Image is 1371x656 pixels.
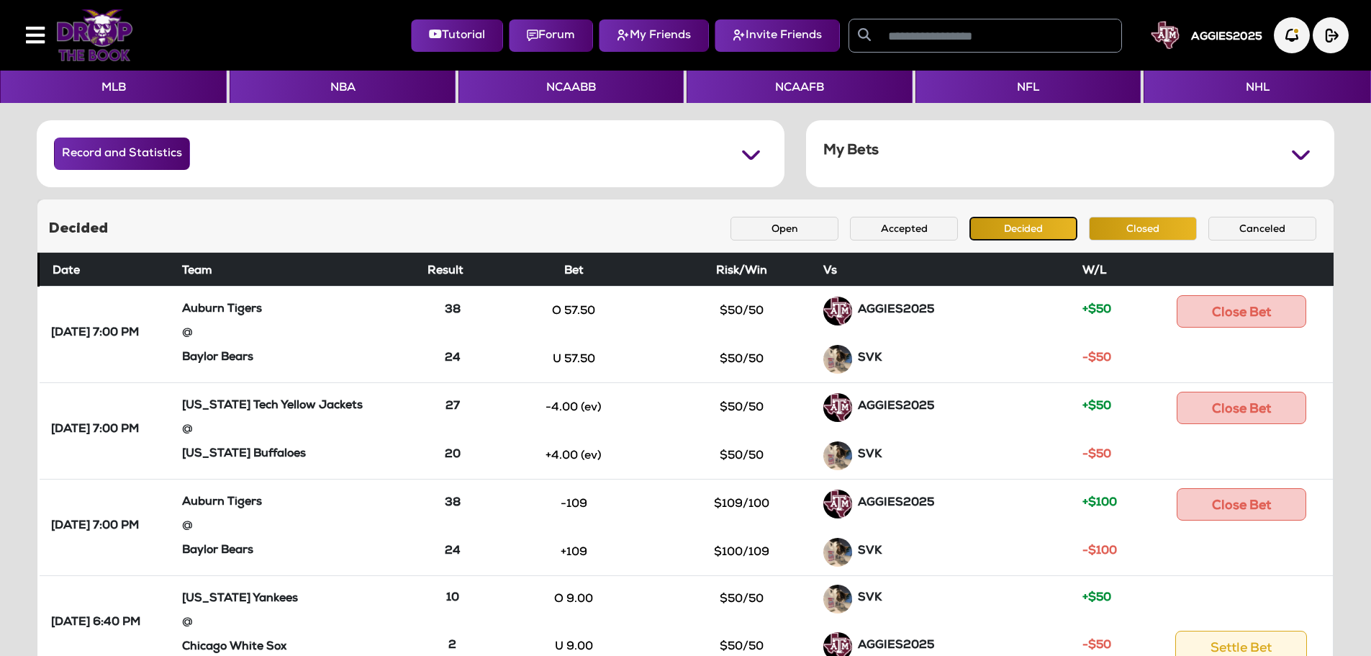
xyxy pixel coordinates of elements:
[520,395,628,420] button: -4.00 (ev)
[49,220,108,238] h5: Decided
[858,546,882,557] strong: SVK
[51,519,139,535] strong: [DATE] 7:00 PM
[182,642,286,653] strong: Chicago White Sox
[39,253,176,286] th: Date
[176,253,422,286] th: Team
[1082,305,1111,316] strong: +$50
[422,253,482,286] th: Result
[1082,401,1111,413] strong: +$50
[858,593,882,604] strong: SVK
[182,352,253,364] strong: Baylor Bears
[850,217,958,241] button: Accepted
[1177,392,1306,424] button: Close Bet
[54,138,190,170] button: Record and Statistics
[182,593,298,605] strong: [US_STATE] Yankees
[823,538,852,567] img: GGTJwxpDP8f4YzxztqnhC4AAAAASUVORK5CYII=
[445,401,460,413] strong: 27
[687,347,795,372] button: $50/50
[182,400,363,412] strong: [US_STATE] Tech Yellow Jackets
[599,19,709,52] button: My Friends
[182,513,417,541] div: @
[858,305,934,316] strong: AGGIES2025
[445,353,461,364] strong: 24
[483,253,665,286] th: Bet
[687,587,795,611] button: $50/50
[56,9,133,61] img: Logo
[51,423,139,439] strong: [DATE] 7:00 PM
[1208,217,1316,241] button: Canceled
[823,345,852,374] img: GGTJwxpDP8f4YzxztqnhC4AAAAASUVORK5CYII=
[182,497,262,508] strong: Auburn Tigers
[448,640,456,652] strong: 2
[182,545,253,557] strong: Baylor Bears
[1089,217,1197,241] button: Closed
[730,217,838,241] button: Open
[1177,295,1306,328] button: Close Bet
[446,593,459,604] strong: 10
[520,540,628,565] button: +109
[1082,546,1117,557] strong: -$100
[1082,640,1111,652] strong: -$50
[687,444,795,468] button: $50/50
[182,304,262,315] strong: Auburn Tigers
[858,498,934,509] strong: AGGIES2025
[915,71,1141,103] button: NFL
[182,417,417,444] div: @
[445,546,461,557] strong: 24
[1077,253,1149,286] th: W/L
[1144,71,1370,103] button: NHL
[520,587,628,611] button: O 9.00
[411,19,503,52] button: Tutorial
[687,492,795,516] button: $109/100
[823,490,852,518] img: 2Q==
[687,395,795,420] button: $50/50
[520,299,628,323] button: O 57.50
[51,616,140,632] strong: [DATE] 6:40 PM
[1177,488,1306,521] button: Close Bet
[230,71,455,103] button: NBA
[687,299,795,323] button: $50/50
[51,326,139,342] strong: [DATE] 7:00 PM
[969,217,1077,241] button: Decided
[509,19,593,52] button: Forum
[520,444,628,468] button: +4.00 (ev)
[823,441,852,470] img: GGTJwxpDP8f4YzxztqnhC4AAAAASUVORK5CYII=
[1082,498,1117,509] strong: +$100
[1191,31,1262,44] h5: AGGIES2025
[1082,449,1111,461] strong: -$50
[823,393,852,422] img: 2Q==
[1151,21,1180,50] img: User
[458,71,684,103] button: NCAABB
[445,498,461,509] strong: 38
[823,585,852,614] img: GGTJwxpDP8f4YzxztqnhC4AAAAASUVORK5CYII=
[1082,593,1111,604] strong: +$50
[823,143,879,160] h5: My Bets
[858,640,934,652] strong: AGGIES2025
[687,71,912,103] button: NCAAFB
[520,492,628,516] button: -109
[823,297,852,325] img: 2Q==
[858,449,882,461] strong: SVK
[858,401,934,413] strong: AGGIES2025
[715,19,840,52] button: Invite Friends
[182,320,417,348] div: @
[1274,17,1310,53] img: Notification
[665,253,818,286] th: Risk/Win
[445,449,461,461] strong: 20
[687,540,795,565] button: $100/109
[858,353,882,364] strong: SVK
[182,610,417,637] div: @
[182,449,306,460] strong: [US_STATE] Buffaloes
[520,347,628,372] button: U 57.50
[445,305,461,316] strong: 38
[818,253,1077,286] th: Vs
[1082,353,1111,364] strong: -$50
